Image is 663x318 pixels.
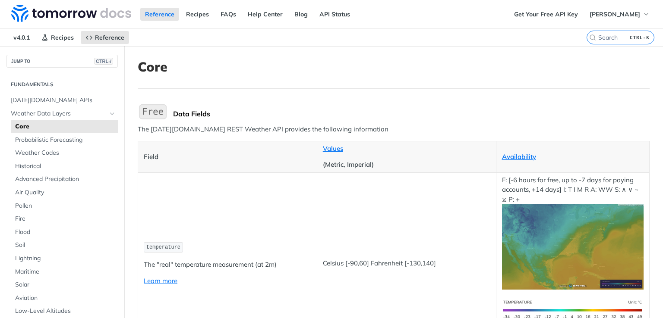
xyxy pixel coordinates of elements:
span: Recipes [51,34,74,41]
span: Historical [15,162,116,171]
span: Solar [15,281,116,289]
span: Expand image [502,242,644,250]
h1: Core [138,59,650,75]
a: Fire [11,212,118,225]
span: Advanced Precipitation [15,175,116,184]
span: Flood [15,228,116,237]
a: Reference [140,8,179,21]
a: API Status [315,8,355,21]
a: FAQs [216,8,241,21]
p: The [DATE][DOMAIN_NAME] REST Weather API provides the following information [138,125,650,134]
a: Help Center [243,8,287,21]
p: The "real" temperature measurement (at 2m) [144,260,311,270]
a: Recipes [37,31,79,44]
a: [DATE][DOMAIN_NAME] APIs [6,94,118,107]
a: Reference [81,31,129,44]
a: Values [323,144,343,153]
span: Reference [95,34,124,41]
a: Recipes [181,8,214,21]
span: Maritime [15,268,116,276]
p: (Metric, Imperial) [323,160,490,170]
a: Soil [11,239,118,252]
img: Tomorrow.io Weather API Docs [11,5,131,22]
span: Expand image [502,305,644,313]
span: Weather Codes [15,149,116,157]
span: Low-Level Altitudes [15,307,116,315]
span: Lightning [15,254,116,263]
span: Aviation [15,294,116,302]
span: temperature [146,244,180,250]
p: F: [-6 hours for free, up to -7 days for paying accounts, +14 days] I: T I M R A: WW S: ∧ ∨ ~ ⧖ P: + [502,175,644,290]
button: Hide subpages for Weather Data Layers [109,110,116,117]
span: [DATE][DOMAIN_NAME] APIs [11,96,116,105]
a: Historical [11,160,118,173]
a: Weather Codes [11,147,118,159]
span: [PERSON_NAME] [590,10,640,18]
a: Maritime [11,265,118,278]
button: JUMP TOCTRL-/ [6,55,118,68]
span: Soil [15,241,116,249]
a: Core [11,120,118,133]
svg: Search [589,34,596,41]
span: Core [15,122,116,131]
a: Weather Data LayersHide subpages for Weather Data Layers [6,107,118,120]
div: Data Fields [173,109,650,118]
a: Availability [502,153,536,161]
a: Pollen [11,200,118,212]
a: Low-Level Altitudes [11,305,118,318]
span: CTRL-/ [94,58,113,65]
span: Probabilistic Forecasting [15,136,116,144]
p: Celsius [-90,60] Fahrenheit [-130,140] [323,259,490,268]
span: Weather Data Layers [11,109,107,118]
button: [PERSON_NAME] [585,8,654,21]
span: Pollen [15,202,116,210]
a: Aviation [11,292,118,305]
span: Air Quality [15,188,116,197]
a: Air Quality [11,186,118,199]
p: Field [144,152,311,162]
a: Advanced Precipitation [11,173,118,186]
a: Learn more [144,277,177,285]
a: Lightning [11,252,118,265]
h2: Fundamentals [6,81,118,88]
a: Blog [290,8,313,21]
a: Probabilistic Forecasting [11,134,118,147]
a: Get Your Free API Key [509,8,583,21]
kbd: CTRL-K [628,33,652,42]
span: v4.0.1 [9,31,35,44]
a: Flood [11,226,118,239]
span: Fire [15,215,116,223]
a: Solar [11,278,118,291]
